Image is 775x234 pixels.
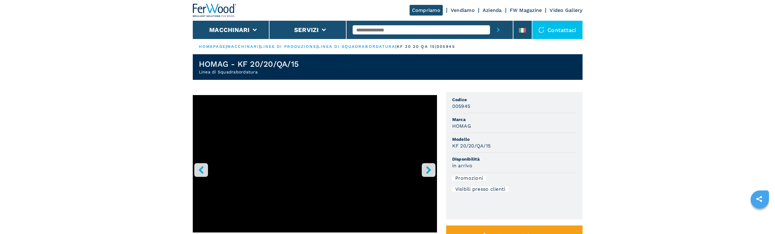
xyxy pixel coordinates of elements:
[318,44,396,49] a: linea di squadrabordatura
[395,44,396,49] span: |
[510,7,542,13] a: FW Magazine
[260,44,316,49] a: linee di produzione
[490,21,507,39] button: submit-button
[452,103,470,110] h3: 005945
[451,7,475,13] a: Vendiamo
[452,136,576,142] span: Modello
[259,44,260,49] span: |
[452,156,576,162] span: Disponibilità
[538,27,544,33] img: Contattaci
[410,5,443,16] a: Compriamo
[483,7,502,13] a: Azienda
[452,162,472,169] h3: in arrivo
[452,176,486,181] div: Promozioni
[227,44,259,49] a: macchinari
[199,69,299,75] h2: Linea di Squadrabordatura
[199,59,299,69] h1: HOMAG - KF 20/20/QA/15
[452,116,576,122] span: Marca
[452,187,509,192] div: Visibili presso clienti
[209,26,250,34] button: Macchinari
[532,21,583,39] div: Contattaci
[550,7,582,13] a: Video Gallery
[452,142,491,149] h3: KF 20/20/QA/15
[437,44,455,49] p: 005945
[226,44,227,49] span: |
[194,163,208,177] button: left-button
[193,95,437,232] iframe: Linea di Squadrabordatura in azione - HOMAG - KF 20/20/QA/15 - Ferwoodgroup - 005945
[752,191,767,207] a: sharethis
[193,4,237,17] img: Ferwood
[452,122,471,129] h3: HOMAG
[316,44,318,49] span: |
[397,44,437,49] p: kf 20 20 qa 15 |
[199,44,226,49] a: HOMEPAGE
[422,163,435,177] button: right-button
[452,97,576,103] span: Codice
[294,26,319,34] button: Servizi
[749,207,770,229] iframe: Chat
